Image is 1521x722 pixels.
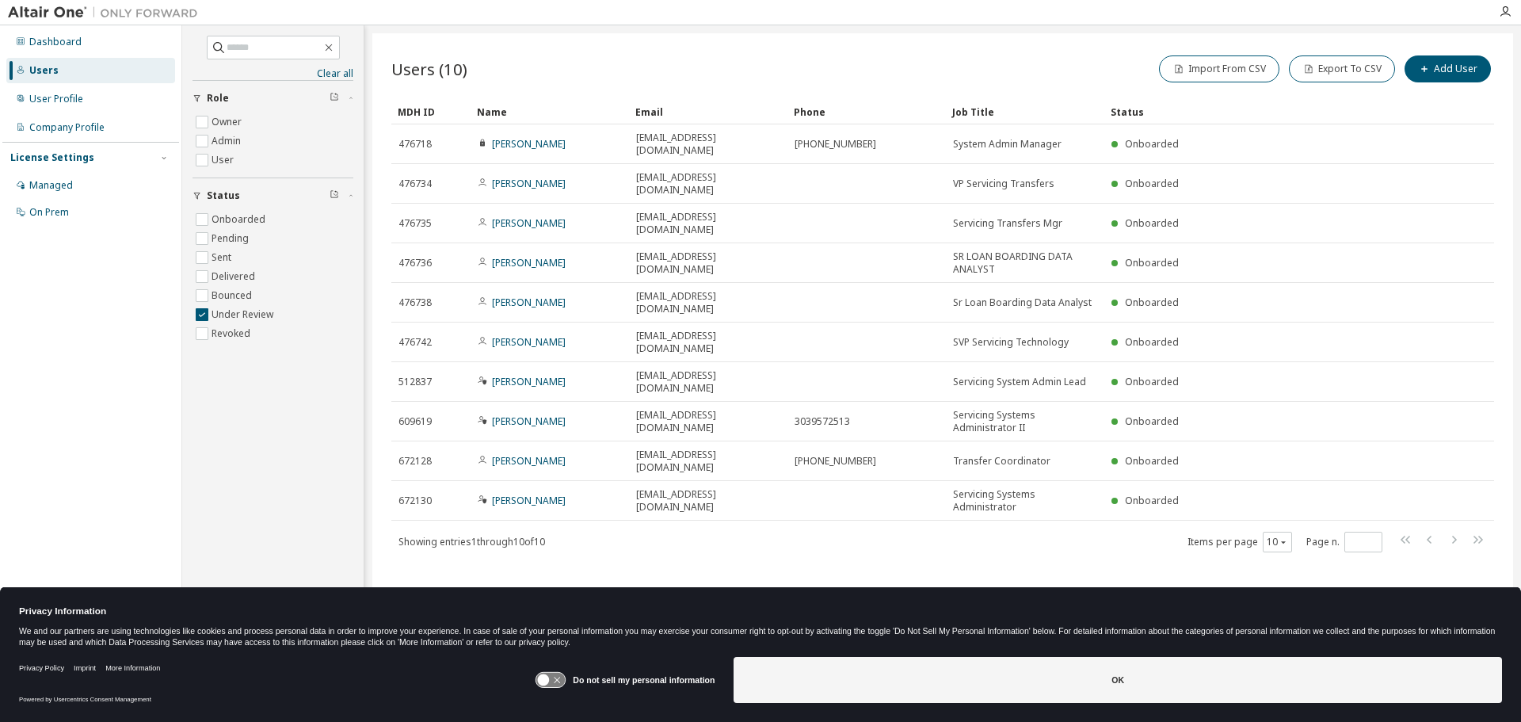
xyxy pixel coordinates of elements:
label: Sent [212,248,234,267]
span: 476735 [398,217,432,230]
div: Phone [794,99,940,124]
img: Altair One [8,5,206,21]
label: Owner [212,113,245,132]
span: [EMAIL_ADDRESS][DOMAIN_NAME] [636,290,780,315]
span: Onboarded [1125,494,1179,507]
div: Email [635,99,781,124]
span: 476718 [398,138,432,151]
button: Export To CSV [1289,55,1395,82]
a: [PERSON_NAME] [492,177,566,190]
span: 476738 [398,296,432,309]
span: Status [207,189,240,202]
span: [EMAIL_ADDRESS][DOMAIN_NAME] [636,330,780,355]
span: Role [207,92,229,105]
a: [PERSON_NAME] [492,216,566,230]
span: Transfer Coordinator [953,455,1050,468]
label: Onboarded [212,210,269,229]
a: Clear all [193,67,353,80]
span: VP Servicing Transfers [953,178,1054,190]
span: Onboarded [1125,335,1179,349]
a: [PERSON_NAME] [492,256,566,269]
span: Onboarded [1125,137,1179,151]
span: [EMAIL_ADDRESS][DOMAIN_NAME] [636,171,780,197]
div: Company Profile [29,121,105,134]
span: Users (10) [391,58,467,80]
div: Managed [29,179,73,192]
label: Under Review [212,305,276,324]
span: Onboarded [1125,177,1179,190]
label: Bounced [212,286,255,305]
a: [PERSON_NAME] [492,454,566,468]
span: [EMAIL_ADDRESS][DOMAIN_NAME] [636,211,780,236]
span: Clear filter [330,92,339,105]
button: Import From CSV [1159,55,1279,82]
label: Pending [212,229,252,248]
a: [PERSON_NAME] [492,494,566,507]
div: Dashboard [29,36,82,48]
span: Servicing System Admin Lead [953,376,1086,388]
span: [EMAIL_ADDRESS][DOMAIN_NAME] [636,449,780,474]
span: Clear filter [330,189,339,202]
span: Onboarded [1125,375,1179,388]
span: [EMAIL_ADDRESS][DOMAIN_NAME] [636,132,780,157]
a: [PERSON_NAME] [492,335,566,349]
label: Delivered [212,267,258,286]
span: SVP Servicing Technology [953,336,1069,349]
span: Onboarded [1125,216,1179,230]
span: SR LOAN BOARDING DATA ANALYST [953,250,1097,276]
span: Servicing Systems Administrator II [953,409,1097,434]
span: System Admin Manager [953,138,1062,151]
span: [EMAIL_ADDRESS][DOMAIN_NAME] [636,250,780,276]
span: 476734 [398,178,432,190]
span: Onboarded [1125,454,1179,468]
span: [PHONE_NUMBER] [795,455,876,468]
label: User [212,151,237,170]
span: 476736 [398,257,432,269]
span: Servicing Systems Administrator [953,488,1097,514]
span: Showing entries 1 through 10 of 10 [398,535,545,548]
div: License Settings [10,151,94,164]
div: Users [29,64,59,77]
span: 512837 [398,376,432,388]
span: Sr Loan Boarding Data Analyst [953,296,1092,309]
button: 10 [1267,536,1288,548]
div: Status [1111,99,1412,124]
span: [EMAIL_ADDRESS][DOMAIN_NAME] [636,369,780,395]
span: Onboarded [1125,414,1179,428]
span: [PHONE_NUMBER] [795,138,876,151]
span: 3039572513 [795,415,850,428]
div: User Profile [29,93,83,105]
a: [PERSON_NAME] [492,296,566,309]
button: Role [193,81,353,116]
div: MDH ID [398,99,464,124]
button: Add User [1405,55,1491,82]
div: On Prem [29,206,69,219]
span: Onboarded [1125,256,1179,269]
span: [EMAIL_ADDRESS][DOMAIN_NAME] [636,488,780,514]
span: 476742 [398,336,432,349]
span: Items per page [1187,532,1292,552]
span: 672130 [398,495,432,507]
span: Page n. [1306,532,1382,552]
span: 609619 [398,415,432,428]
div: Job Title [952,99,1098,124]
label: Admin [212,132,244,151]
button: Status [193,178,353,213]
span: Servicing Transfers Mgr [953,217,1062,230]
a: [PERSON_NAME] [492,414,566,428]
a: [PERSON_NAME] [492,137,566,151]
div: Name [477,99,623,124]
span: Onboarded [1125,296,1179,309]
label: Revoked [212,324,253,343]
span: 672128 [398,455,432,468]
span: [EMAIL_ADDRESS][DOMAIN_NAME] [636,409,780,434]
a: [PERSON_NAME] [492,375,566,388]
